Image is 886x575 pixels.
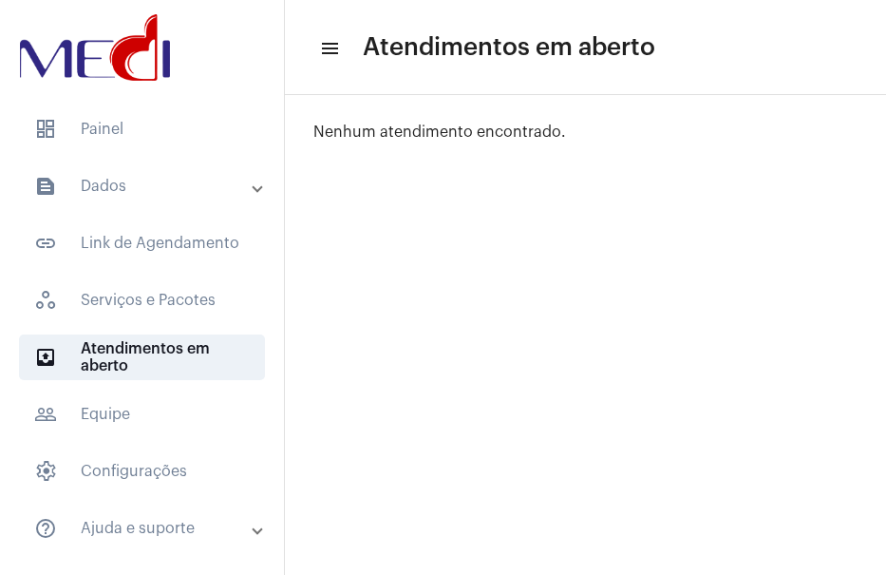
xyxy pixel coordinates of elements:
[19,220,265,266] span: Link de Agendamento
[34,289,57,312] span: sidenav icon
[34,517,254,540] mat-panel-title: Ajuda e suporte
[34,232,57,255] mat-icon: sidenav icon
[34,517,57,540] mat-icon: sidenav icon
[34,346,57,369] mat-icon: sidenav icon
[19,392,265,437] span: Equipe
[11,506,284,551] mat-expansion-panel-header: sidenav iconAjuda e suporte
[363,32,655,63] span: Atendimentos em aberto
[15,10,175,86] img: d3a1b5fa-500b-b90f-5a1c-719c20e9830b.png
[19,106,265,152] span: Painel
[34,403,57,426] mat-icon: sidenav icon
[19,278,265,323] span: Serviços e Pacotes
[34,460,57,483] span: sidenav icon
[34,175,57,198] mat-icon: sidenav icon
[34,118,57,141] span: sidenav icon
[11,163,284,209] mat-expansion-panel-header: sidenav iconDados
[19,335,265,380] span: Atendimentos em aberto
[313,125,566,140] span: Nenhum atendimento encontrado.
[319,37,338,60] mat-icon: sidenav icon
[19,449,265,494] span: Configurações
[34,175,254,198] mat-panel-title: Dados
